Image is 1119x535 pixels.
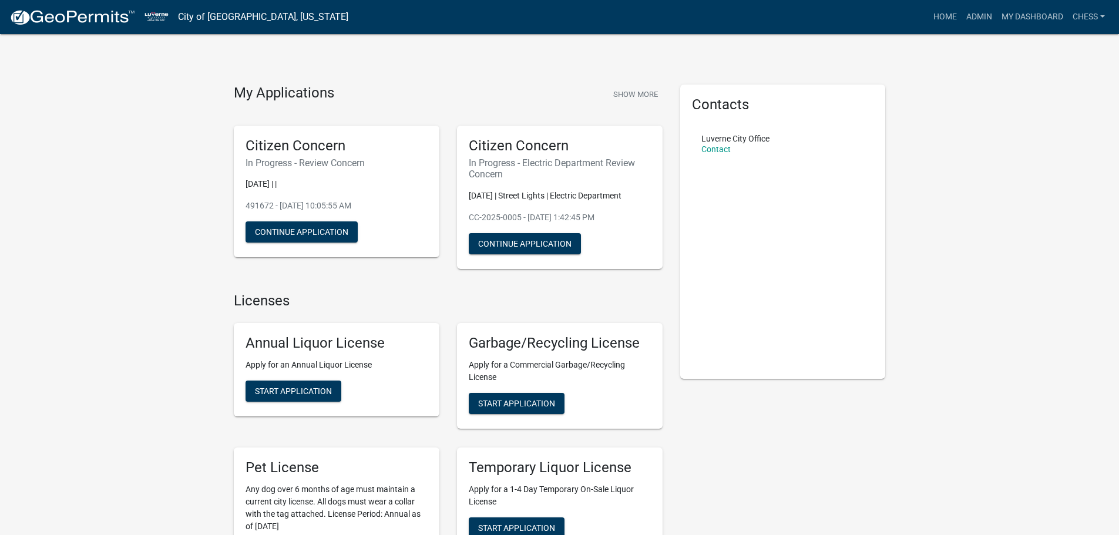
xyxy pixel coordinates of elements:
a: chess [1068,6,1110,28]
p: CC-2025-0005 - [DATE] 1:42:45 PM [469,211,651,224]
p: Any dog over 6 months of age must maintain a current city license. All dogs must wear a collar wi... [246,483,428,533]
a: Contact [701,144,731,154]
h5: Garbage/Recycling License [469,335,651,352]
h4: My Applications [234,85,334,102]
a: City of [GEOGRAPHIC_DATA], [US_STATE] [178,7,348,27]
h5: Citizen Concern [246,137,428,154]
h5: Contacts [692,96,874,113]
button: Start Application [469,393,564,414]
h4: Licenses [234,292,663,309]
p: Apply for an Annual Liquor License [246,359,428,371]
a: My Dashboard [997,6,1068,28]
a: Home [929,6,962,28]
a: Admin [962,6,997,28]
button: Continue Application [469,233,581,254]
button: Start Application [246,381,341,402]
h6: In Progress - Electric Department Review Concern [469,157,651,180]
h5: Citizen Concern [469,137,651,154]
p: Apply for a 1-4 Day Temporary On-Sale Liquor License [469,483,651,508]
img: City of Luverne, Minnesota [145,9,169,25]
p: Apply for a Commercial Garbage/Recycling License [469,359,651,383]
h6: In Progress - Review Concern [246,157,428,169]
span: Start Application [255,386,332,396]
p: [DATE] | | [246,178,428,190]
span: Start Application [478,523,555,533]
h5: Pet License [246,459,428,476]
p: 491672 - [DATE] 10:05:55 AM [246,200,428,212]
button: Show More [609,85,663,104]
button: Continue Application [246,221,358,243]
h5: Temporary Liquor License [469,459,651,476]
p: Luverne City Office [701,134,769,143]
span: Start Application [478,399,555,408]
p: [DATE] | Street Lights | Electric Department [469,190,651,202]
h5: Annual Liquor License [246,335,428,352]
